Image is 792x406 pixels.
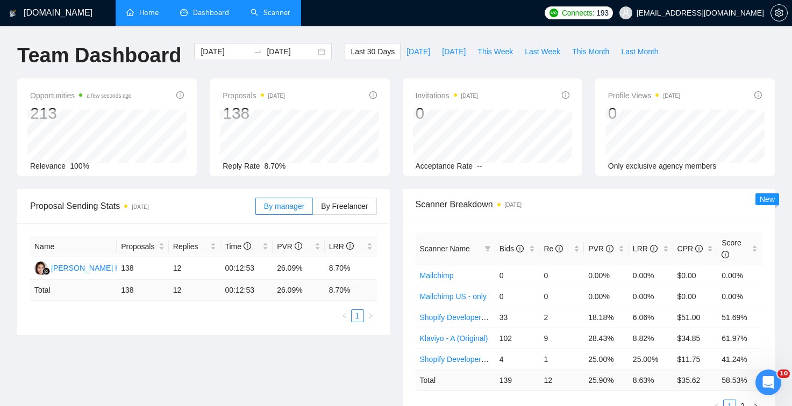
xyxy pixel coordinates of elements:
a: setting [770,9,788,17]
span: Re [544,244,563,253]
span: Scanner Name [420,244,470,253]
td: 0.00% [717,286,762,307]
a: Mailchimp US - only [420,292,487,301]
td: 25.00% [629,349,673,369]
span: CPR [677,244,703,253]
div: 213 [30,103,132,124]
img: gigradar-bm.png [42,267,50,275]
td: 12 [169,257,221,280]
td: 0 [539,265,584,286]
span: Replies [173,241,209,252]
span: Score [722,238,741,259]
span: Acceptance Rate [416,162,473,170]
span: info-circle [369,91,377,99]
td: $ 35.62 [673,369,718,390]
td: Total [416,369,495,390]
td: 0 [495,286,540,307]
span: By Freelancer [321,202,368,211]
td: $11.75 [673,349,718,369]
button: setting [770,4,788,21]
td: 0.00% [717,265,762,286]
span: Time [225,242,251,251]
button: right [364,309,377,322]
td: 6.06% [629,307,673,328]
span: Proposals [121,241,156,252]
td: 18.18% [584,307,629,328]
li: Next Page [364,309,377,322]
a: Mailchimp [420,271,454,280]
td: 0 [539,286,584,307]
td: $34.85 [673,328,718,349]
th: Name [30,236,117,257]
span: info-circle [555,245,563,252]
span: Scanner Breakdown [416,198,762,211]
span: LRR [329,242,354,251]
span: Relevance [30,162,66,170]
span: Last Month [621,46,658,57]
span: Proposals [223,89,285,102]
span: Last Week [525,46,560,57]
div: 0 [608,103,680,124]
button: Last 30 Days [345,43,401,60]
a: 1 [352,310,363,322]
span: info-circle [606,245,613,252]
td: $0.00 [673,265,718,286]
a: homeHome [126,8,159,17]
button: left [338,309,351,322]
li: 1 [351,309,364,322]
span: Bids [500,244,524,253]
span: Reply Rate [223,162,260,170]
td: 61.97% [717,328,762,349]
span: PVR [277,242,302,251]
a: KH[PERSON_NAME] Heart [34,263,133,272]
span: info-circle [346,242,354,250]
span: info-circle [176,91,184,99]
td: 102 [495,328,540,349]
td: 26.09% [273,257,325,280]
td: $51.00 [673,307,718,328]
span: This Month [572,46,609,57]
time: [DATE] [132,204,148,210]
button: Last Week [519,43,566,60]
span: info-circle [722,251,729,258]
td: 12 [539,369,584,390]
span: info-circle [650,245,658,252]
td: 0.00% [629,265,673,286]
span: Invitations [416,89,479,102]
td: 41.24% [717,349,762,369]
span: -- [477,162,482,170]
time: [DATE] [505,202,522,208]
span: 193 [596,7,608,19]
img: logo [9,5,17,22]
time: a few seconds ago [87,93,131,99]
span: info-circle [244,242,251,250]
button: Last Month [615,43,664,60]
td: 33 [495,307,540,328]
div: [PERSON_NAME] Heart [51,262,133,274]
span: info-circle [695,245,703,252]
td: 8.63 % [629,369,673,390]
div: 0 [416,103,479,124]
button: This Week [472,43,519,60]
span: info-circle [754,91,762,99]
time: [DATE] [461,93,478,99]
td: 0.00% [629,286,673,307]
span: Profile Views [608,89,680,102]
span: to [254,47,262,56]
span: By manager [264,202,304,211]
div: 138 [223,103,285,124]
td: 1 [539,349,584,369]
img: upwork-logo.png [550,9,558,17]
span: [DATE] [406,46,430,57]
span: New [760,195,775,204]
td: Total [30,280,117,301]
th: Replies [169,236,221,257]
span: 100% [70,162,89,170]
time: [DATE] [663,93,680,99]
td: $0.00 [673,286,718,307]
td: 25.00% [584,349,629,369]
span: Only exclusive agency members [608,162,717,170]
th: Proposals [117,236,169,257]
input: Start date [201,46,249,57]
span: info-circle [295,242,302,250]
